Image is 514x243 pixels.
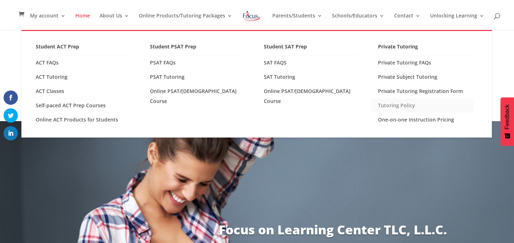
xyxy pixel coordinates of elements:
a: Online PSAT/[DEMOGRAPHIC_DATA] Course [143,84,246,108]
a: Online ACT Products for Students [29,113,131,127]
a: Private Tutoring [371,42,474,56]
button: Feedback - Show survey [500,97,514,146]
a: Self-paced ACT Prep Courses [29,98,131,113]
a: One-on-one Instruction Pricing [371,113,474,127]
a: Student ACT Prep [29,42,131,56]
a: Private Tutoring FAQs [371,56,474,70]
a: PSAT Tutoring [143,70,246,84]
a: Student SAT Prep [257,42,359,56]
a: ACT FAQs [29,56,131,70]
a: Private Tutoring Registration Form [371,84,474,98]
a: Contact [394,13,420,30]
a: Unlocking Learning [430,13,484,30]
a: Parents/Students [272,13,322,30]
a: My account [30,13,66,30]
a: Online Products/Tutoring Packages [139,13,232,30]
a: SAT Tutoring [257,70,359,84]
a: Student PSAT Prep [143,42,246,56]
a: Online PSAT/[DEMOGRAPHIC_DATA] Course [257,84,359,108]
a: Schools/Educators [332,13,384,30]
a: ACT Tutoring [29,70,131,84]
a: PSAT FAQs [143,56,246,70]
a: About Us [100,13,129,30]
a: Focus on Learning Center TLC, L.L.C. [219,221,447,238]
img: Focus on Learning [242,10,261,22]
a: Tutoring Policy [371,98,474,113]
span: Feedback [504,104,510,129]
a: Home [75,13,90,30]
a: ACT Classes [29,84,131,98]
a: Private Subject Tutoring [371,70,474,84]
a: SAT FAQS [257,56,359,70]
